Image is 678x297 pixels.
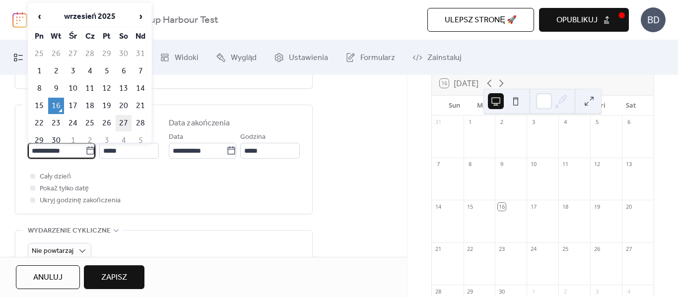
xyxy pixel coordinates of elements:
[33,272,63,284] span: Anuluj
[31,98,47,114] td: 15
[133,28,148,45] th: Nd
[31,46,47,62] td: 25
[593,161,601,168] div: 12
[467,203,474,210] div: 15
[99,132,115,149] td: 3
[48,28,64,45] th: Wt
[65,132,81,149] td: 1
[625,119,632,126] div: 6
[48,115,64,131] td: 23
[593,288,601,295] div: 3
[82,28,98,45] th: Cz
[133,46,148,62] td: 31
[65,63,81,79] td: 3
[289,52,328,64] span: Ustawienia
[48,80,64,97] td: 9
[99,80,115,97] td: 12
[539,8,629,32] button: Opublikuj
[498,245,505,253] div: 23
[65,46,81,62] td: 27
[445,14,517,26] span: Ulepsz stronę 🚀
[267,44,336,71] a: Ustawienia
[152,44,206,71] a: Widoki
[616,96,646,116] div: Sat
[99,98,115,114] td: 19
[556,14,598,26] span: Opublikuj
[498,203,505,210] div: 16
[169,131,183,143] span: Data
[116,115,132,131] td: 27
[65,98,81,114] td: 17
[31,132,47,149] td: 29
[116,28,132,45] th: So
[101,272,127,284] span: Zapisz
[641,7,666,32] div: BD
[133,115,148,131] td: 28
[427,52,462,64] span: Zainstaluj
[48,6,132,27] th: wrzesień 2025
[31,63,47,79] td: 1
[12,12,27,28] img: logo
[128,11,218,30] b: Startup Harbour Test
[240,131,266,143] span: Godzina
[133,80,148,97] td: 14
[48,98,64,114] td: 16
[427,8,534,32] button: Ulepsz stronę 🚀
[99,115,115,131] td: 26
[435,245,442,253] div: 21
[561,161,569,168] div: 11
[561,288,569,295] div: 2
[467,119,474,126] div: 1
[593,203,601,210] div: 19
[133,132,148,149] td: 5
[625,245,632,253] div: 27
[625,203,632,210] div: 20
[435,288,442,295] div: 28
[593,245,601,253] div: 26
[338,44,403,71] a: Formularz
[561,119,569,126] div: 4
[16,265,80,289] button: Anuluj
[530,203,537,210] div: 17
[99,46,115,62] td: 29
[231,52,257,64] span: Wygląd
[116,46,132,62] td: 30
[133,63,148,79] td: 7
[40,171,71,183] span: Cały dzień
[561,245,569,253] div: 25
[65,28,81,45] th: Śr
[435,161,442,168] div: 7
[593,119,601,126] div: 5
[360,52,395,64] span: Formularz
[116,80,132,97] td: 13
[530,288,537,295] div: 1
[405,44,469,71] a: Zainstaluj
[28,225,111,237] span: Wydarzenie cykliczne
[32,244,73,258] span: Nie powtarzaj
[435,203,442,210] div: 14
[625,161,632,168] div: 13
[116,63,132,79] td: 6
[82,115,98,131] td: 25
[469,96,498,116] div: Mon
[31,115,47,131] td: 22
[48,46,64,62] td: 26
[82,63,98,79] td: 4
[65,80,81,97] td: 10
[99,63,115,79] td: 5
[467,245,474,253] div: 22
[435,119,442,126] div: 31
[175,52,199,64] span: Widoki
[498,288,505,295] div: 30
[116,98,132,114] td: 20
[133,98,148,114] td: 21
[116,132,132,149] td: 4
[625,288,632,295] div: 4
[82,98,98,114] td: 18
[82,132,98,149] td: 2
[498,119,505,126] div: 2
[31,80,47,97] td: 8
[99,28,115,45] th: Pt
[530,119,537,126] div: 3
